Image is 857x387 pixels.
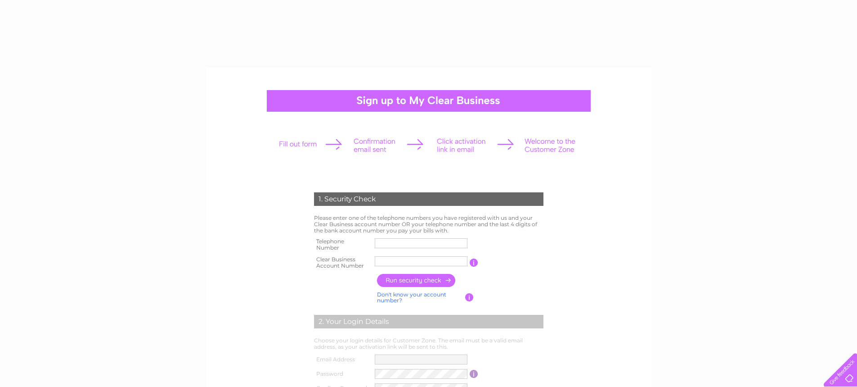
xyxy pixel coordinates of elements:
input: Information [465,293,474,301]
td: Please enter one of the telephone numbers you have registered with us and your Clear Business acc... [312,213,546,236]
a: Don't know your account number? [377,291,446,304]
th: Telephone Number [312,236,373,254]
td: Choose your login details for Customer Zone. The email must be a valid email address, as your act... [312,335,546,352]
div: 2. Your Login Details [314,315,543,328]
input: Information [470,259,478,267]
th: Password [312,367,373,381]
input: Information [470,370,478,378]
th: Email Address [312,352,373,367]
th: Clear Business Account Number [312,254,373,272]
div: 1. Security Check [314,192,543,206]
